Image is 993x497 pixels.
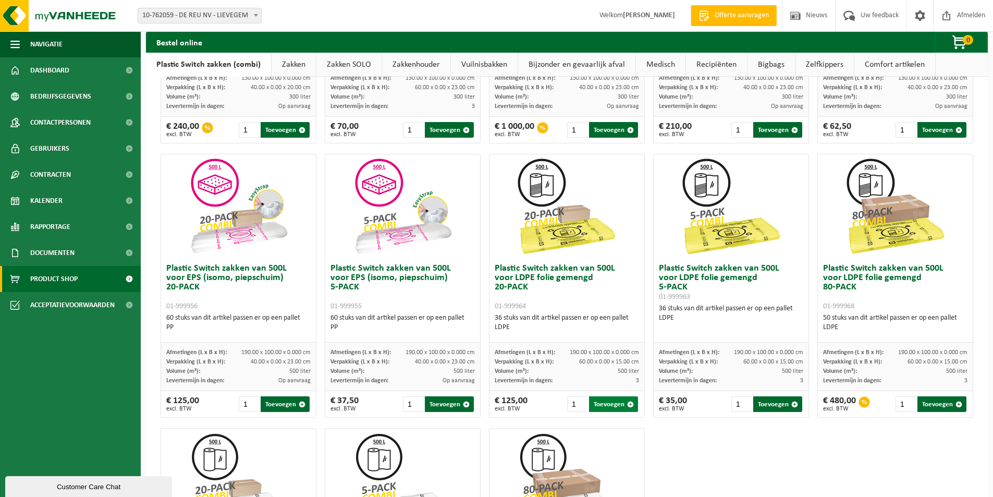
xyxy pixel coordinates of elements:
div: € 240,00 [166,122,199,138]
button: Toevoegen [589,396,638,412]
input: 1 [403,396,424,412]
span: Afmetingen (L x B x H): [823,349,884,356]
span: Verpakking (L x B x H): [659,359,718,365]
a: Vuilnisbakken [451,53,518,77]
span: Gebruikers [30,136,69,162]
span: Verpakking (L x B x H): [495,84,554,91]
span: 3 [636,378,639,384]
img: 01-999955 [351,154,455,259]
span: Afmetingen (L x B x H): [330,75,391,81]
span: Verpakking (L x B x H): [495,359,554,365]
div: 50 stuks van dit artikel passen er op een pallet [823,313,967,332]
div: 36 stuks van dit artikel passen er op een pallet [495,313,639,332]
span: Afmetingen (L x B x H): [659,349,719,356]
span: 40.00 x 0.00 x 23.00 cm [251,359,311,365]
img: 01-999964 [515,154,619,259]
span: 01-999963 [659,293,690,301]
span: Levertermijn in dagen: [166,103,224,110]
button: Toevoegen [425,122,474,138]
span: Levertermijn in dagen: [823,103,881,110]
span: Levertermijn in dagen: [166,378,224,384]
div: 36 stuks van dit artikel passen er op een pallet [659,304,803,323]
button: Toevoegen [589,122,638,138]
a: Bijzonder en gevaarlijk afval [518,53,635,77]
input: 1 [567,122,589,138]
h3: Plastic Switch zakken van 500L voor LDPE folie gemengd 20-PACK [495,264,639,311]
span: 10-762059 - DE REU NV - LIEVEGEM [138,8,261,23]
span: Afmetingen (L x B x H): [330,349,391,356]
span: Verpakking (L x B x H): [823,84,882,91]
span: 300 liter [453,94,475,100]
span: Verpakking (L x B x H): [823,359,882,365]
div: € 35,00 [659,396,687,412]
span: 130.00 x 100.00 x 0.000 cm [406,75,475,81]
span: 190.00 x 100.00 x 0.000 cm [406,349,475,356]
span: Afmetingen (L x B x H): [495,75,555,81]
span: 500 liter [453,368,475,374]
span: 60.00 x 0.00 x 15.00 cm [908,359,967,365]
div: € 1 000,00 [495,122,534,138]
span: Volume (m³): [495,94,529,100]
span: Op aanvraag [278,103,311,110]
span: 3 [472,103,475,110]
span: Navigatie [30,31,63,57]
div: € 70,00 [330,122,359,138]
a: Recipiënten [686,53,747,77]
span: excl. BTW [495,406,528,412]
span: 01-999964 [495,302,526,310]
span: Afmetingen (L x B x H): [166,75,227,81]
span: Levertermijn in dagen: [659,378,717,384]
span: 40.00 x 0.00 x 23.00 cm [908,84,967,91]
input: 1 [239,396,260,412]
span: 130.00 x 100.00 x 0.000 cm [241,75,311,81]
h3: Plastic Switch zakken van 500L voor EPS (isomo, piepschuim) 20-PACK [166,264,311,311]
span: Levertermijn in dagen: [330,378,388,384]
span: 300 liter [782,94,803,100]
span: Acceptatievoorwaarden [30,292,115,318]
span: Product Shop [30,266,78,292]
span: 3 [964,378,967,384]
button: 0 [935,32,987,53]
a: Zakken SOLO [316,53,382,77]
div: € 210,00 [659,122,692,138]
span: Volume (m³): [823,368,857,374]
span: Afmetingen (L x B x H): [659,75,719,81]
span: 500 liter [782,368,803,374]
span: excl. BTW [659,131,692,138]
a: Zakken [272,53,316,77]
span: 500 liter [946,368,967,374]
div: € 125,00 [495,396,528,412]
span: Levertermijn in dagen: [495,378,553,384]
input: 1 [403,122,424,138]
span: Afmetingen (L x B x H): [495,349,555,356]
span: Op aanvraag [607,103,639,110]
span: 190.00 x 100.00 x 0.000 cm [734,349,803,356]
span: excl. BTW [330,406,359,412]
span: Afmetingen (L x B x H): [166,349,227,356]
span: 300 liter [289,94,311,100]
input: 1 [896,122,917,138]
h3: Plastic Switch zakken van 500L voor LDPE folie gemengd 5-PACK [659,264,803,301]
span: 10-762059 - DE REU NV - LIEVEGEM [138,8,262,23]
span: Op aanvraag [935,103,967,110]
span: Volume (m³): [495,368,529,374]
button: Toevoegen [917,396,966,412]
span: 500 liter [289,368,311,374]
span: 60.00 x 0.00 x 15.00 cm [743,359,803,365]
button: Toevoegen [261,122,310,138]
div: LDPE [823,323,967,332]
span: 300 liter [618,94,639,100]
span: 130.00 x 100.00 x 0.000 cm [898,75,967,81]
img: 01-999968 [843,154,948,259]
span: 40.00 x 0.00 x 23.00 cm [415,359,475,365]
span: 500 liter [618,368,639,374]
span: 01-999955 [330,302,362,310]
h2: Bestel online [146,32,213,52]
span: Offerte aanvragen [712,10,771,21]
span: Volume (m³): [166,94,200,100]
a: Zelfkippers [795,53,854,77]
span: Op aanvraag [771,103,803,110]
span: Volume (m³): [659,368,693,374]
span: 40.00 x 0.00 x 23.00 cm [743,84,803,91]
span: 190.00 x 100.00 x 0.000 cm [241,349,311,356]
